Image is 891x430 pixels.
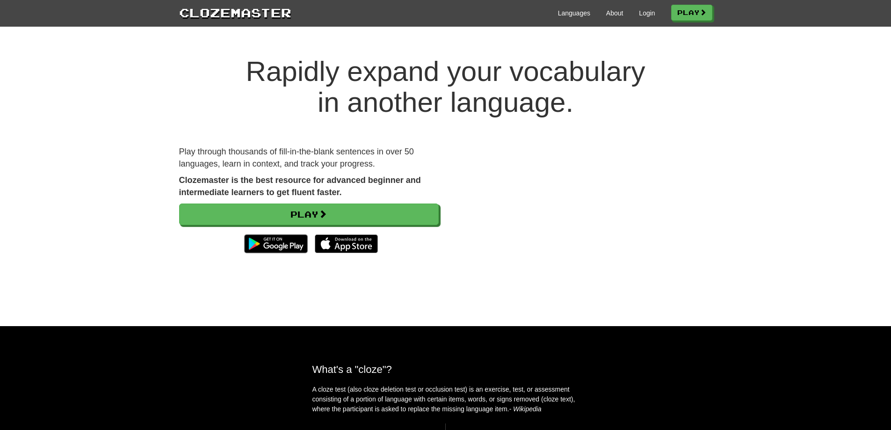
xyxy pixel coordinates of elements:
img: Download_on_the_App_Store_Badge_US-UK_135x40-25178aeef6eb6b83b96f5f2d004eda3bffbb37122de64afbaef7... [315,234,378,253]
h2: What's a "cloze"? [312,364,579,375]
a: Play [179,204,439,225]
em: - Wikipedia [509,405,542,413]
strong: Clozemaster is the best resource for advanced beginner and intermediate learners to get fluent fa... [179,175,421,197]
p: Play through thousands of fill-in-the-blank sentences in over 50 languages, learn in context, and... [179,146,439,170]
a: Play [671,5,712,21]
a: Languages [558,8,590,18]
img: Get it on Google Play [239,230,312,258]
a: Login [639,8,655,18]
a: Clozemaster [179,4,291,21]
a: About [606,8,623,18]
p: A cloze test (also cloze deletion test or occlusion test) is an exercise, test, or assessment con... [312,385,579,414]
